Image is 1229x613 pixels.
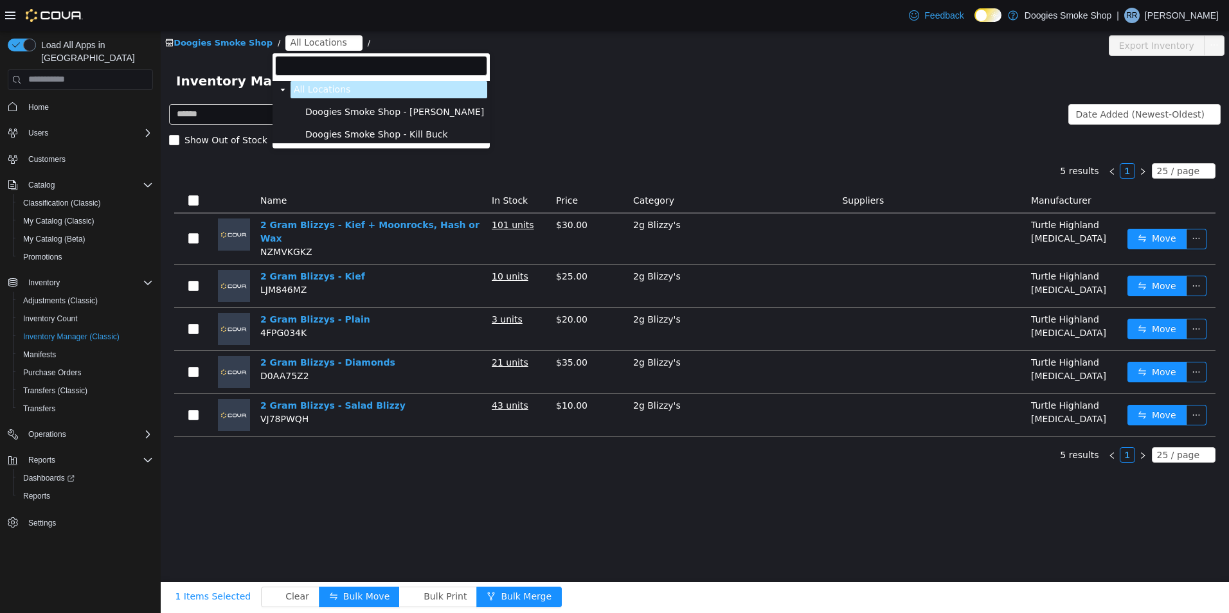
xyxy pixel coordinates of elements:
span: Inventory [23,275,153,290]
span: Inventory [28,278,60,288]
li: Previous Page [944,416,959,432]
button: Inventory Count [13,310,158,328]
u: 21 units [331,326,368,337]
a: Classification (Classic) [18,195,106,211]
td: 2g Blizzy's [467,234,676,277]
button: Purchase Orders [13,364,158,382]
li: Next Page [974,132,990,148]
li: 5 results [899,132,938,148]
span: Catalog [28,180,55,190]
span: All Locations [129,4,186,19]
u: 3 units [331,283,362,294]
a: 2 Gram Blizzys - Salad Blizzy [100,369,245,380]
span: Transfers [23,404,55,414]
span: Operations [23,427,153,442]
button: Manifests [13,346,158,364]
span: Inventory Manager (Classic) [18,329,153,344]
input: Dark Mode [974,8,1001,22]
span: Turtle Highland [MEDICAL_DATA] [870,240,946,264]
u: 101 units [331,189,373,199]
button: icon: ellipsis [1025,245,1046,265]
span: Inventory Manager [15,40,161,60]
span: My Catalog (Classic) [18,213,153,229]
span: Purchase Orders [23,368,82,378]
span: In Stock [331,164,367,175]
button: Users [3,124,158,142]
span: Inventory Manager (Classic) [23,332,120,342]
span: Manifests [23,350,56,360]
img: 2 Gram Blizzys - Salad Blizzy placeholder [57,368,89,400]
a: 1 [960,417,974,431]
button: My Catalog (Classic) [13,212,158,230]
button: icon: printerBulk Print [238,556,316,576]
span: Inventory Count [23,314,78,324]
span: All Locations [133,53,190,64]
span: Settings [28,518,56,528]
span: Users [23,125,153,141]
button: Customers [3,150,158,168]
u: 10 units [331,240,368,251]
div: 25 / page [996,133,1039,147]
a: Purchase Orders [18,365,87,380]
span: Dashboards [23,473,75,483]
a: Inventory Manager (Classic) [18,329,125,344]
li: 5 results [899,416,938,432]
td: 2g Blizzy's [467,320,676,363]
a: Home [23,100,54,115]
button: icon: swapMove [967,198,1026,218]
span: Feedback [924,9,964,22]
button: icon: swapMove [967,331,1026,351]
span: Suppliers [681,164,723,175]
i: icon: right [978,421,986,429]
span: Settings [23,514,153,530]
span: Home [28,102,49,112]
span: My Catalog (Beta) [18,231,153,247]
button: icon: ellipsis [1025,331,1046,351]
a: My Catalog (Classic) [18,213,100,229]
li: Next Page [974,416,990,432]
button: Reports [13,487,158,505]
i: icon: caret-down [119,56,125,62]
button: Operations [3,425,158,443]
a: Transfers (Classic) [18,383,93,398]
span: Transfers (Classic) [18,383,153,398]
span: Load All Apps in [GEOGRAPHIC_DATA] [36,39,153,64]
span: Purchase Orders [18,365,153,380]
img: 2 Gram Blizzys - Diamonds placeholder [57,325,89,357]
button: Reports [23,452,60,468]
span: Category [472,164,514,175]
span: Doogies Smoke Shop - Irving [141,73,327,90]
img: Cova [26,9,83,22]
span: $10.00 [395,369,427,380]
button: Inventory [3,274,158,292]
button: Home [3,98,158,116]
i: icon: down [1045,80,1052,89]
span: / [117,7,120,17]
button: icon: ellipsis [1043,4,1064,25]
span: NZMVKGKZ [100,216,152,226]
i: icon: shop [4,8,13,16]
button: Reports [3,451,158,469]
span: Doogies Smoke Shop - Kill Buck [141,95,327,112]
i: icon: right [978,137,986,145]
i: icon: down [1041,136,1049,145]
i: icon: close-circle [189,8,197,16]
span: My Catalog (Beta) [23,234,85,244]
button: Catalog [23,177,60,193]
span: Customers [28,154,66,164]
td: 2g Blizzy's [467,363,676,406]
a: My Catalog (Beta) [18,231,91,247]
span: Manifests [18,347,153,362]
i: icon: down [1041,420,1049,429]
img: 2 Gram Blizzys - Kief placeholder [57,239,89,271]
button: icon: swapMove [967,245,1026,265]
a: 2 Gram Blizzys - Kief + Moonrocks, Hash or Wax [100,189,319,213]
span: $20.00 [395,283,427,294]
span: 4FPG034K [100,297,146,307]
a: Inventory Count [18,311,83,326]
span: Doogies Smoke Shop - [PERSON_NAME] [145,76,323,86]
span: $25.00 [395,240,427,251]
button: icon: ellipsis [1025,198,1046,218]
button: icon: ellipsis [1025,288,1046,308]
span: Price [395,164,417,175]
